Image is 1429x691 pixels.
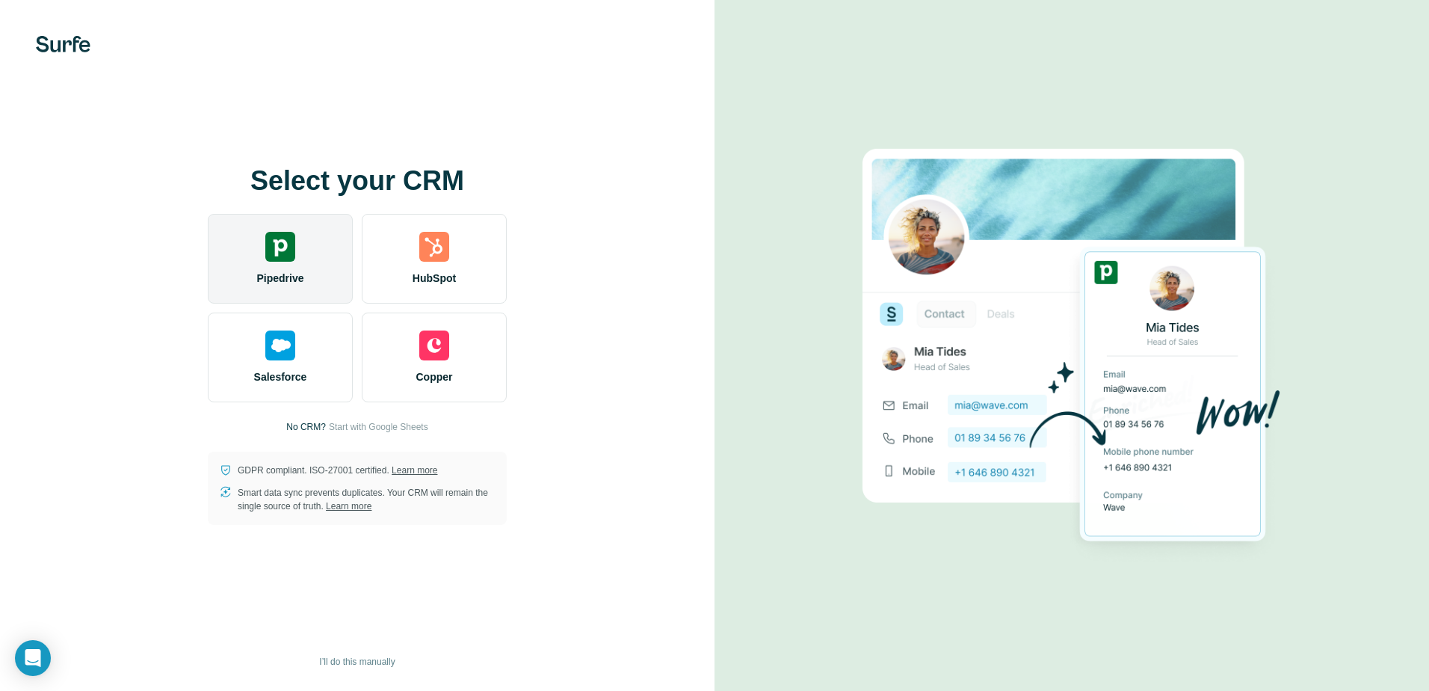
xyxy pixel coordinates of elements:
[413,271,456,286] span: HubSpot
[286,420,326,434] p: No CRM?
[254,369,307,384] span: Salesforce
[309,651,405,673] button: I’ll do this manually
[326,501,371,512] a: Learn more
[319,655,395,669] span: I’ll do this manually
[862,123,1281,568] img: PIPEDRIVE image
[36,36,90,52] img: Surfe's logo
[392,465,437,476] a: Learn more
[329,420,428,434] button: Start with Google Sheets
[256,271,303,286] span: Pipedrive
[419,232,449,262] img: hubspot's logo
[238,464,437,477] p: GDPR compliant. ISO-27001 certified.
[238,486,495,513] p: Smart data sync prevents duplicates. Your CRM will remain the single source of truth.
[265,331,295,360] img: salesforce's logo
[208,166,507,196] h1: Select your CRM
[419,331,449,360] img: copper's logo
[265,232,295,262] img: pipedrive's logo
[15,640,51,676] div: Open Intercom Messenger
[416,369,453,384] span: Copper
